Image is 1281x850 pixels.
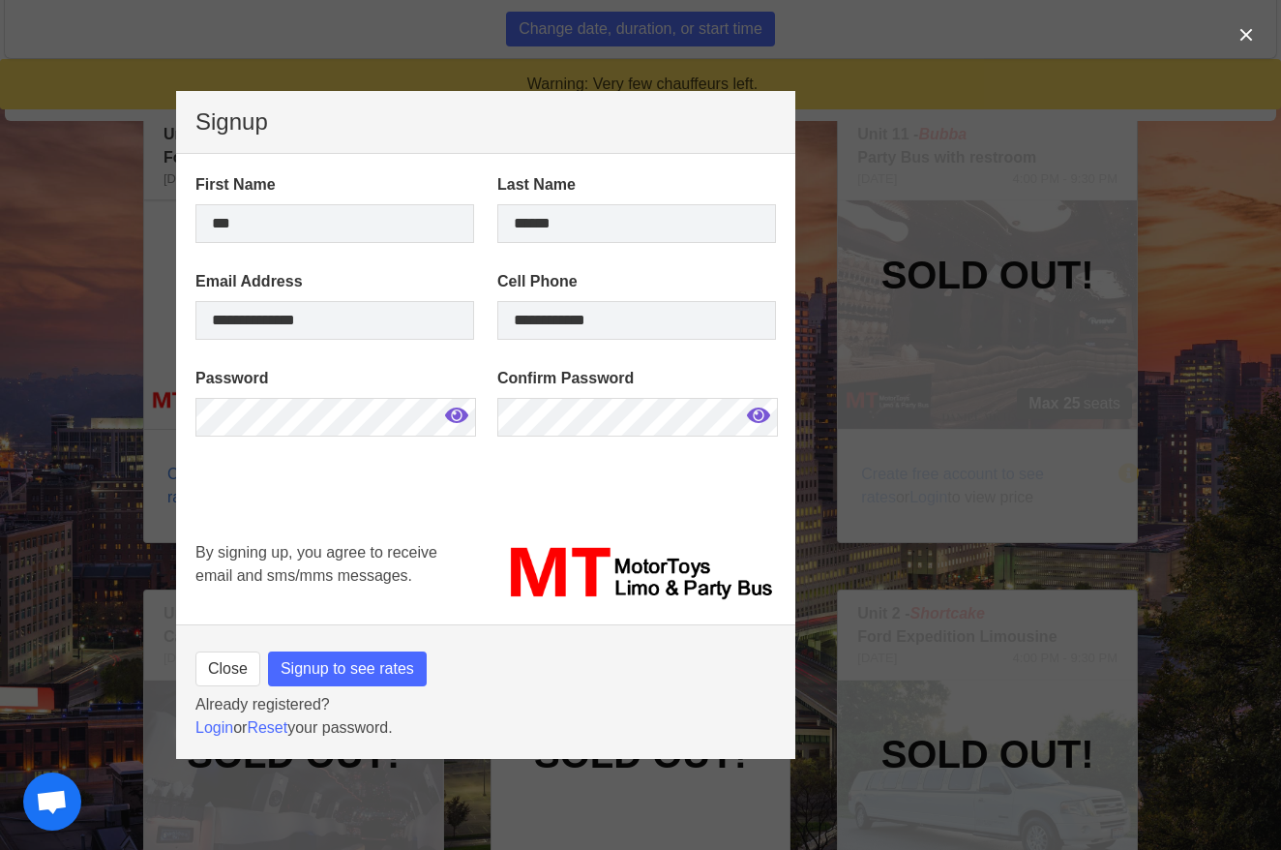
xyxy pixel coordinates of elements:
[195,693,776,716] p: Already registered?
[195,270,474,293] label: Email Address
[497,541,776,605] img: MT_logo_name.png
[195,716,776,740] p: or your password.
[281,657,414,681] span: Signup to see rates
[184,530,486,617] div: By signing up, you agree to receive email and sms/mms messages.
[195,110,776,134] p: Signup
[497,367,776,390] label: Confirm Password
[23,773,81,831] div: Open chat
[497,270,776,293] label: Cell Phone
[195,173,474,197] label: First Name
[195,367,474,390] label: Password
[268,652,427,686] button: Signup to see rates
[497,173,776,197] label: Last Name
[195,652,260,686] button: Close
[195,464,490,609] iframe: reCAPTCHA
[247,719,287,736] a: Reset
[195,719,233,736] a: Login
